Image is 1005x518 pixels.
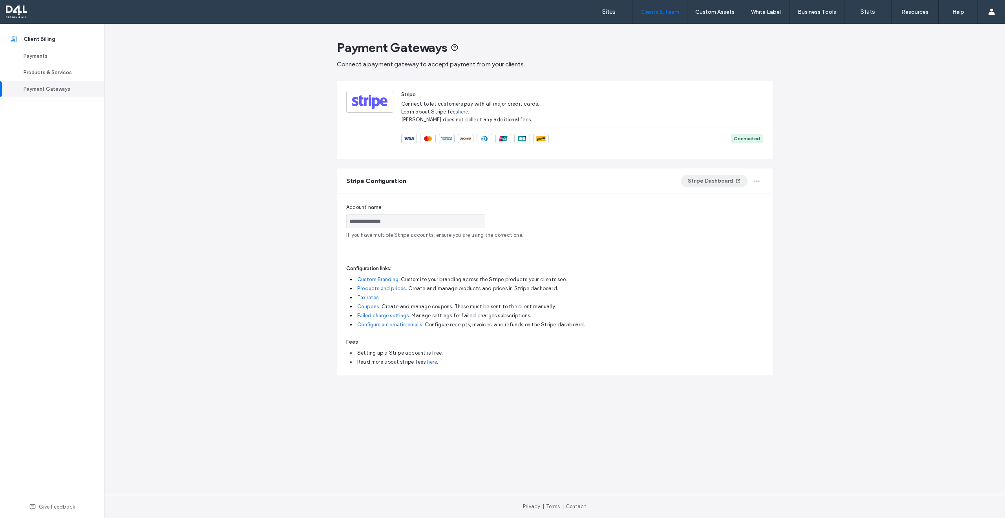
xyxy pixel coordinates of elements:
[422,322,585,328] span: . Configure receipts, invoices, and refunds on the Stripe dashboard.
[357,294,379,302] a: Tax rates
[39,503,75,511] span: Give Feedback
[379,304,556,309] span: . Create and manage coupons. These must be sent to the client manually.
[523,503,540,509] a: Privacy
[681,175,747,187] button: Stripe Dashboard
[424,136,432,141] img: mastercard_logo.png
[536,136,546,141] img: interac_logo.png
[346,339,358,345] span: Fees
[901,9,928,15] label: Resources
[403,137,415,141] img: visa_logo.png
[357,312,409,320] a: Failed charge settings
[24,85,88,93] div: Payment Gateways
[357,303,379,311] a: Coupons
[952,9,964,15] label: Help
[346,231,689,239] span: If you have multiple Stripe accounts, ensure you are using the correct one.
[751,9,781,15] label: White Label
[24,69,88,77] div: Products & Services
[357,321,422,329] a: Configure automatic emails
[640,9,679,15] label: Clients & Team
[18,5,34,13] span: Help
[543,503,544,509] span: |
[401,101,539,123] span: Connect to let customers pay with all major credit cards. Learn about Stripe fees . [PERSON_NAME]...
[481,136,488,141] img: diners_logo.png
[401,91,763,99] span: Stripe
[337,60,525,68] span: Connect a payment gateway to accept payment from your clients.
[24,52,88,60] div: Payments
[357,285,406,293] a: Products and prices
[861,8,875,15] label: Stats
[406,286,558,291] span: . Create and manage products and prices in Stripe dashboard.
[357,359,439,365] span: Read more about stripe fees .
[546,503,560,509] a: Terms
[398,276,567,282] span: . Customize your branding across the Stripe products your clients see.
[458,109,468,115] a: here
[346,203,381,211] span: Account name
[357,276,398,284] a: Custom Branding
[695,9,735,15] label: Custom Assets
[798,9,836,15] label: Business Tools
[24,35,88,43] div: Client Billing
[518,136,526,141] img: cb_logo.png
[427,358,437,366] a: here
[346,265,391,271] span: Configuration links:
[566,503,587,509] a: Contact
[346,177,406,185] span: Stripe Configuration
[441,137,453,141] img: amex_logo.png
[602,8,616,15] label: Sites
[734,135,760,142] div: Connected
[499,136,508,141] img: unionpay_logo.png
[562,503,564,509] span: |
[337,40,448,55] span: Payment Gateways
[409,313,531,318] span: . Manage settings for failed charges subscriptions.
[460,137,471,140] img: discover_logo.png
[357,350,443,356] span: Setting up a Stripe account is free.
